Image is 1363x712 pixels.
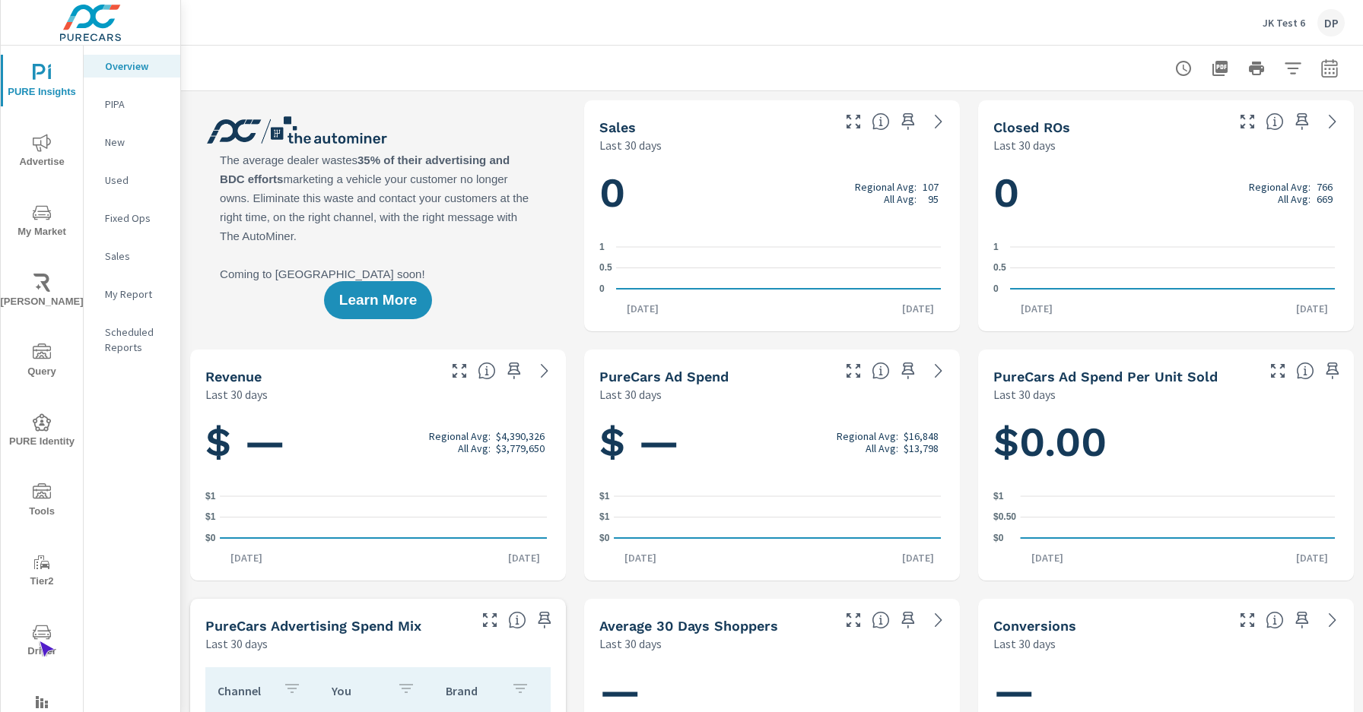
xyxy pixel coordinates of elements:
div: Sales [84,245,180,267]
span: A rolling 30 day total of daily Shoppers on the dealership website, averaged over the selected da... [872,611,890,629]
p: Last 30 days [599,634,662,653]
div: DP [1317,9,1345,36]
p: [DATE] [1285,301,1339,316]
span: Query [5,343,78,381]
text: $1 [599,491,610,502]
p: Regional Avg: [837,430,898,442]
p: Last 30 days [205,385,268,403]
span: Save this to your personalized report [896,109,920,134]
text: 0.5 [993,263,1006,274]
span: Save this to your personalized report [1290,608,1314,632]
button: Learn More [324,281,432,319]
p: [DATE] [1021,550,1074,565]
button: Print Report [1241,53,1272,84]
p: [DATE] [616,301,669,316]
button: Make Fullscreen [1266,359,1290,383]
p: Last 30 days [599,385,662,403]
text: 0 [993,283,999,294]
button: Apply Filters [1278,53,1308,84]
p: [DATE] [497,550,551,565]
p: $4,390,326 [496,430,545,442]
p: Last 30 days [993,385,1056,403]
button: Make Fullscreen [841,109,866,134]
p: 95 [928,193,939,205]
p: All Avg: [1278,193,1311,205]
p: Brand [446,683,499,698]
p: Fixed Ops [105,210,168,226]
span: Total sales revenue over the selected date range. [Source: This data is sourced from the dealer’s... [478,362,496,380]
span: My Market [5,204,78,241]
span: Save this to your personalized report [1320,359,1345,383]
button: Make Fullscreen [841,608,866,632]
p: Last 30 days [993,136,1056,154]
p: Used [105,172,168,188]
p: My Report [105,286,168,302]
text: $1 [993,491,1004,502]
span: PURE Identity [5,413,78,451]
div: My Report [84,283,180,305]
span: PURE Insights [5,64,78,101]
p: New [105,134,168,150]
span: Driver [5,623,78,660]
p: Overview [105,59,168,74]
button: "Export Report to PDF" [1205,53,1235,84]
p: [DATE] [220,550,273,565]
h5: PureCars Ad Spend [599,369,729,384]
button: Make Fullscreen [447,359,472,383]
text: $1 [205,491,216,502]
button: Select Date Range [1314,53,1345,84]
h5: Sales [599,119,636,135]
p: $13,798 [904,442,939,454]
span: Learn More [339,293,417,307]
text: $0.50 [993,512,1016,523]
a: See more details in report [532,359,557,383]
p: PIPA [105,97,168,112]
p: Last 30 days [599,136,662,154]
button: Make Fullscreen [1235,109,1260,134]
text: $1 [205,512,216,523]
div: Overview [84,55,180,78]
text: 0 [599,283,605,294]
div: Scheduled Reports [84,321,180,359]
h5: PureCars Ad Spend Per Unit Sold [993,369,1218,384]
p: You [332,683,385,698]
p: All Avg: [458,442,491,454]
p: Regional Avg: [855,181,917,193]
h5: Average 30 Days Shoppers [599,618,778,634]
text: $0 [205,533,216,543]
div: Fixed Ops [84,207,180,229]
p: Last 30 days [205,634,268,653]
a: See more details in report [926,109,951,134]
p: [DATE] [1285,550,1339,565]
h1: $0.00 [993,416,1339,468]
div: Used [84,169,180,191]
p: JK Test 6 [1263,16,1305,30]
span: Number of vehicles sold by the dealership over the selected date range. [Source: This data is sou... [872,112,890,131]
button: Make Fullscreen [1235,608,1260,632]
button: Make Fullscreen [841,359,866,383]
div: New [84,131,180,153]
p: 107 [923,181,939,193]
text: 1 [993,242,999,252]
span: Advertise [5,134,78,171]
span: Save this to your personalized report [502,359,526,383]
a: See more details in report [926,608,951,632]
text: 0.5 [599,263,612,274]
span: Save this to your personalized report [896,359,920,383]
h5: PureCars Advertising Spend Mix [205,618,421,634]
h1: $ — [205,416,551,468]
h5: Revenue [205,369,262,384]
span: Number of Repair Orders Closed by the selected dealership group over the selected time range. [So... [1266,112,1284,131]
p: All Avg: [866,442,898,454]
span: The number of dealer-specified goals completed by a visitor. [Source: This data is provided by th... [1266,611,1284,629]
p: Regional Avg: [1249,181,1311,193]
span: Average cost of advertising per each vehicle sold at the dealer over the selected date range. The... [1296,362,1314,380]
h1: $ — [599,416,945,468]
p: 766 [1317,181,1333,193]
span: [PERSON_NAME] [5,274,78,311]
p: [DATE] [1010,301,1063,316]
p: $3,779,650 [496,442,545,454]
div: PIPA [84,93,180,116]
p: Channel [218,683,271,698]
p: Last 30 days [993,634,1056,653]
